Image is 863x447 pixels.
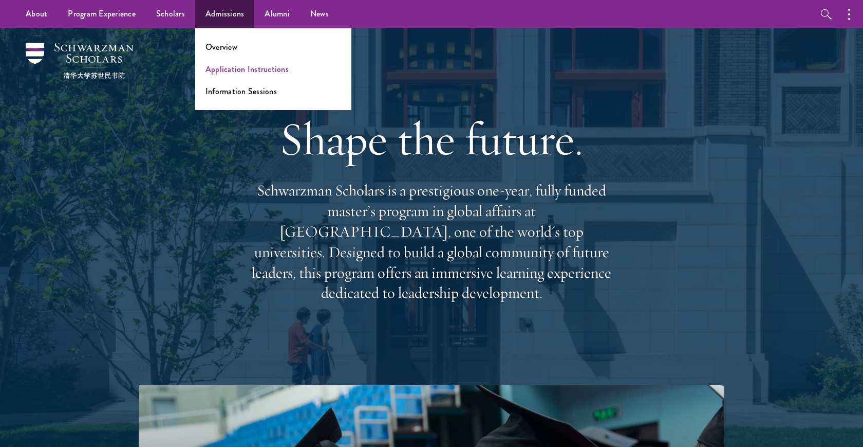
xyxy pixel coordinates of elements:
[26,43,134,79] img: Schwarzman Scholars
[205,63,289,75] a: Application Instructions
[247,181,616,303] p: Schwarzman Scholars is a prestigious one-year, fully funded master’s program in global affairs at...
[205,85,277,97] a: Information Sessions
[247,110,616,168] h1: Shape the future.
[205,41,237,53] a: Overview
